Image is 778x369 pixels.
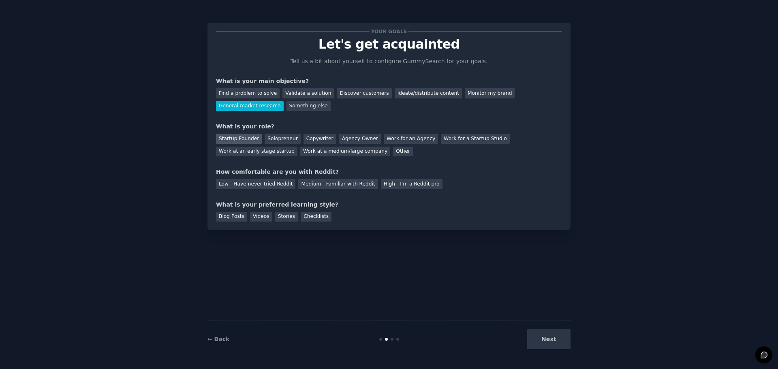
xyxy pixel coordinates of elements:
[216,212,247,222] div: Blog Posts
[216,37,562,51] p: Let's get acquainted
[465,88,515,98] div: Monitor my brand
[381,179,442,189] div: High - I'm a Reddit pro
[337,88,391,98] div: Discover customers
[207,336,229,342] a: ← Back
[282,88,334,98] div: Validate a solution
[216,134,262,144] div: Startup Founder
[393,147,413,157] div: Other
[216,147,297,157] div: Work at an early stage startup
[216,200,562,209] div: What is your preferred learning style?
[304,134,336,144] div: Copywriter
[216,101,284,111] div: General market research
[370,27,408,36] span: Your goals
[216,179,295,189] div: Low - Have never tried Reddit
[275,212,298,222] div: Stories
[298,179,378,189] div: Medium - Familiar with Reddit
[250,212,272,222] div: Videos
[301,212,331,222] div: Checklists
[300,147,390,157] div: Work at a medium/large company
[216,77,562,85] div: What is your main objective?
[441,134,509,144] div: Work for a Startup Studio
[265,134,300,144] div: Solopreneur
[339,134,381,144] div: Agency Owner
[286,101,331,111] div: Something else
[384,134,438,144] div: Work for an Agency
[395,88,462,98] div: Ideate/distribute content
[287,57,491,66] p: Tell us a bit about yourself to configure GummySearch for your goals.
[216,168,562,176] div: How comfortable are you with Reddit?
[216,88,280,98] div: Find a problem to solve
[216,122,562,131] div: What is your role?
